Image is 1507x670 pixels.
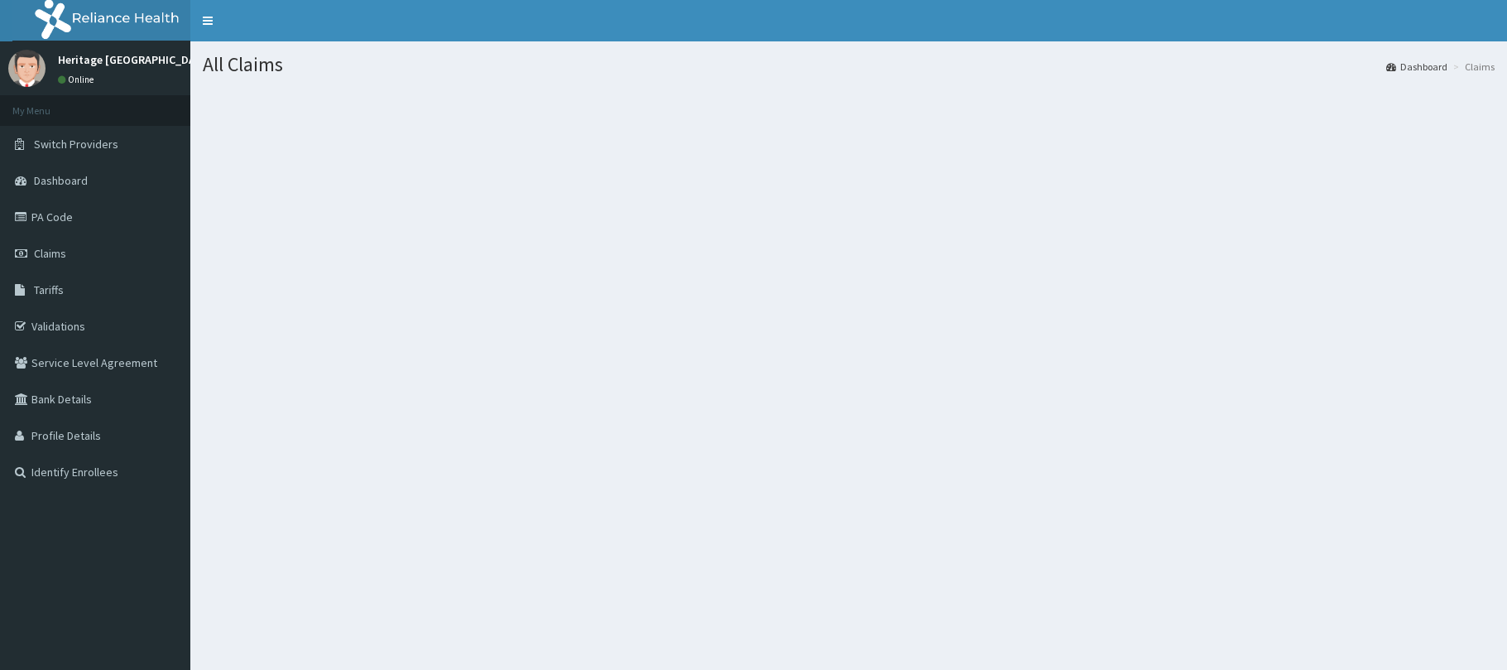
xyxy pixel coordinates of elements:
[1449,60,1495,74] li: Claims
[34,173,88,188] span: Dashboard
[34,137,118,152] span: Switch Providers
[34,282,64,297] span: Tariffs
[34,246,66,261] span: Claims
[203,54,1495,75] h1: All Claims
[8,50,46,87] img: User Image
[58,74,98,85] a: Online
[1386,60,1447,74] a: Dashboard
[58,54,212,65] p: Heritage [GEOGRAPHIC_DATA]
